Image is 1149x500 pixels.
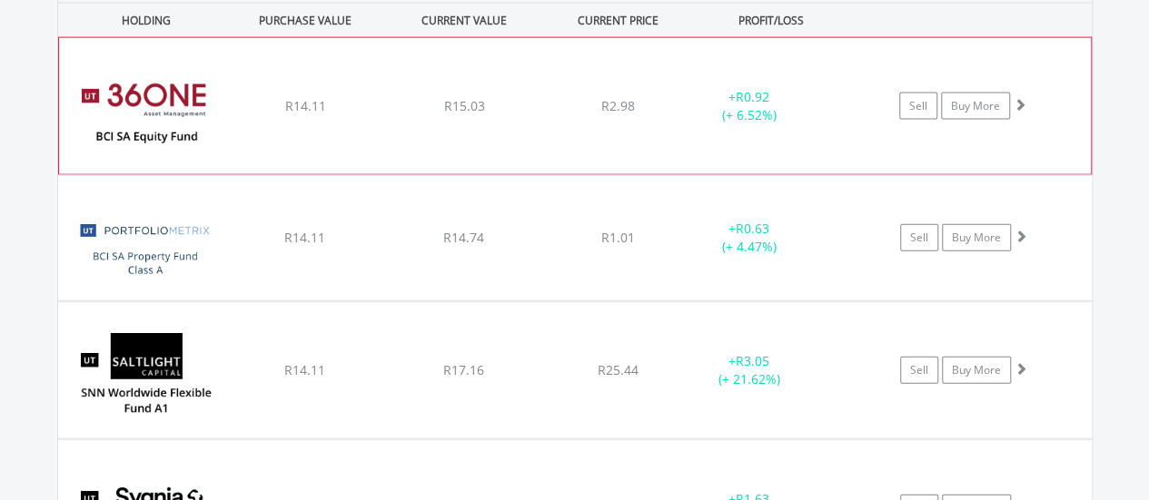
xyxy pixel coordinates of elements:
img: UT.ZA.PMPFA.png [67,199,223,296]
span: R3.05 [736,352,769,369]
span: R15.03 [443,97,484,114]
span: R25.44 [598,361,639,378]
span: R0.92 [736,88,769,105]
span: R17.16 [443,361,484,378]
a: Sell [900,357,938,384]
span: R0.63 [736,220,769,237]
a: Buy More [942,224,1011,251]
span: R14.11 [284,229,325,246]
img: UT.ZA.BCSEC.png [68,61,224,170]
div: HOLDING [59,4,224,37]
span: R14.74 [443,229,484,246]
div: + (+ 6.52%) [680,88,817,124]
span: R1.01 [601,229,635,246]
div: PURCHASE VALUE [228,4,383,37]
img: UT.ZA.SLFA1.png [67,325,223,434]
span: R14.11 [284,361,325,378]
div: + (+ 4.47%) [681,220,818,256]
a: Buy More [941,93,1010,120]
a: Sell [899,93,937,120]
div: PROFIT/LOSS [694,4,849,37]
div: + (+ 21.62%) [681,352,818,388]
span: R2.98 [601,97,635,114]
span: R14.11 [284,97,325,114]
a: Buy More [942,357,1011,384]
a: Sell [900,224,938,251]
div: CURRENT VALUE [387,4,542,37]
div: CURRENT PRICE [545,4,689,37]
